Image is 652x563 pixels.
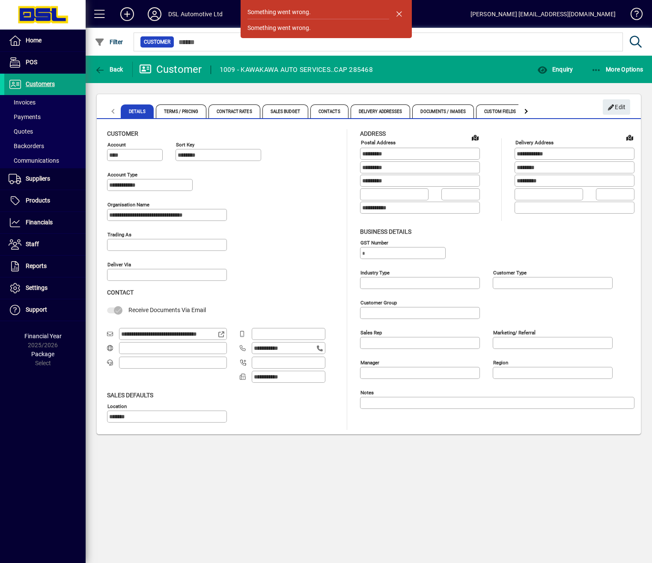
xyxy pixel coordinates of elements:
span: Backorders [9,143,44,149]
button: More Options [589,62,646,77]
span: Customer [107,130,138,137]
mat-label: Region [493,359,508,365]
mat-label: Manager [360,359,379,365]
span: Terms / Pricing [156,104,207,118]
mat-label: Marketing/ Referral [493,329,536,335]
button: Filter [92,34,125,50]
span: Package [31,351,54,357]
mat-label: GST Number [360,239,388,245]
span: Quotes [9,128,33,135]
a: Knowledge Base [624,2,641,30]
mat-label: Customer type [493,269,527,275]
span: Home [26,37,42,44]
a: View on map [468,131,482,144]
mat-label: Organisation name [107,202,149,208]
div: DSL Automotive Ltd [168,7,223,21]
a: Communications [4,153,86,168]
span: Communications [9,157,59,164]
span: More Options [591,66,643,73]
a: POS [4,52,86,73]
span: Details [121,104,154,118]
div: Customer [139,63,202,76]
span: Invoices [9,99,36,106]
span: Filter [95,39,123,45]
a: Staff [4,234,86,255]
mat-label: Deliver via [107,262,131,268]
span: Contacts [310,104,348,118]
button: Back [92,62,125,77]
a: Home [4,30,86,51]
mat-label: Notes [360,389,374,395]
span: Financials [26,219,53,226]
span: Back [95,66,123,73]
a: Backorders [4,139,86,153]
div: [PERSON_NAME] [EMAIL_ADDRESS][DOMAIN_NAME] [470,7,616,21]
a: Products [4,190,86,211]
mat-label: Location [107,403,127,409]
span: Customers [26,80,55,87]
button: Add [113,6,141,22]
mat-label: Sales rep [360,329,382,335]
span: Sales defaults [107,392,153,399]
span: Staff [26,241,39,247]
a: Quotes [4,124,86,139]
mat-label: Account [107,142,126,148]
span: Business details [360,228,411,235]
span: Support [26,306,47,313]
span: Receive Documents Via Email [128,307,206,313]
a: Invoices [4,95,86,110]
span: Edit [607,100,626,114]
mat-label: Sort key [176,142,194,148]
button: Enquiry [535,62,575,77]
app-page-header-button: Back [86,62,133,77]
span: Customer [144,38,170,46]
mat-label: Customer group [360,299,397,305]
a: Suppliers [4,168,86,190]
span: Custom Fields [476,104,524,118]
span: Enquiry [537,66,573,73]
span: Contact [107,289,134,296]
button: Edit [603,99,630,115]
mat-label: Industry type [360,269,390,275]
span: Delivery Addresses [351,104,411,118]
a: Reports [4,256,86,277]
span: POS [26,59,37,66]
span: Financial Year [24,333,62,340]
a: Payments [4,110,86,124]
a: View on map [623,131,637,144]
span: Address [360,130,386,137]
span: Reports [26,262,47,269]
button: Profile [141,6,168,22]
mat-label: Trading as [107,232,131,238]
span: Suppliers [26,175,50,182]
a: Settings [4,277,86,299]
span: Sales Budget [262,104,308,118]
div: 1009 - KAWAKAWA AUTO SERVICES..CAP 285468 [220,63,373,77]
span: Settings [26,284,48,291]
span: Payments [9,113,41,120]
span: Documents / Images [412,104,474,118]
mat-label: Account Type [107,172,137,178]
a: Financials [4,212,86,233]
span: Contract Rates [208,104,260,118]
span: Products [26,197,50,204]
a: Support [4,299,86,321]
